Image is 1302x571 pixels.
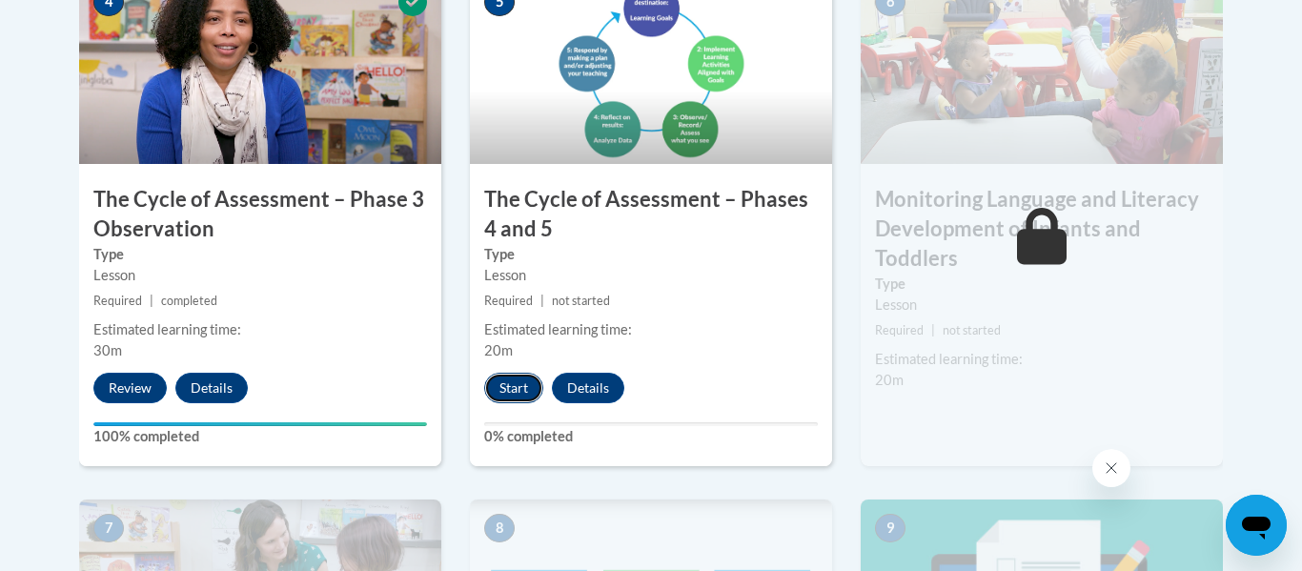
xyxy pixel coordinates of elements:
[943,323,1001,337] span: not started
[93,319,427,340] div: Estimated learning time:
[484,319,818,340] div: Estimated learning time:
[175,373,248,403] button: Details
[484,244,818,265] label: Type
[875,274,1209,295] label: Type
[875,323,924,337] span: Required
[552,373,624,403] button: Details
[93,265,427,286] div: Lesson
[484,373,543,403] button: Start
[93,426,427,447] label: 100% completed
[875,514,905,542] span: 9
[931,323,935,337] span: |
[93,514,124,542] span: 7
[93,294,142,308] span: Required
[540,294,544,308] span: |
[1092,449,1130,487] iframe: Close message
[484,265,818,286] div: Lesson
[1226,495,1287,556] iframe: Button to launch messaging window
[875,372,904,388] span: 20m
[875,349,1209,370] div: Estimated learning time:
[552,294,610,308] span: not started
[484,514,515,542] span: 8
[93,244,427,265] label: Type
[161,294,217,308] span: completed
[11,13,154,29] span: Hi. How can we help?
[150,294,153,308] span: |
[861,185,1223,273] h3: Monitoring Language and Literacy Development of Infants and Toddlers
[470,185,832,244] h3: The Cycle of Assessment – Phases 4 and 5
[93,422,427,426] div: Your progress
[484,426,818,447] label: 0% completed
[93,342,122,358] span: 30m
[875,295,1209,316] div: Lesson
[484,342,513,358] span: 20m
[79,185,441,244] h3: The Cycle of Assessment – Phase 3 Observation
[484,294,533,308] span: Required
[93,373,167,403] button: Review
